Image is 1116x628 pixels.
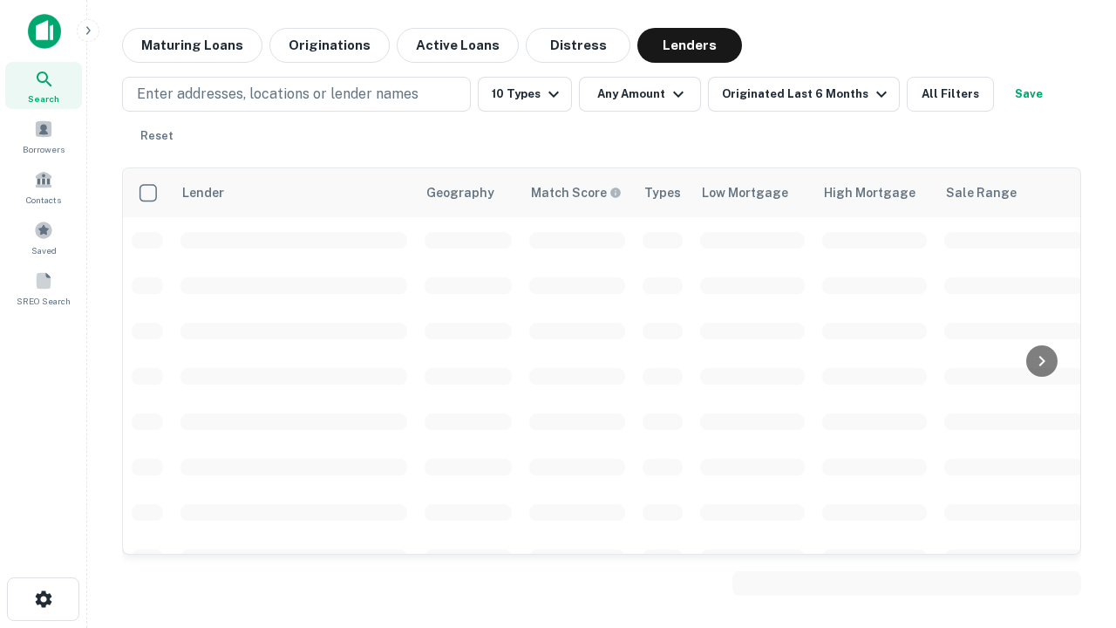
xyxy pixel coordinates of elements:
div: High Mortgage [824,182,915,203]
button: Enter addresses, locations or lender names [122,77,471,112]
th: Geography [416,168,521,217]
div: Low Mortgage [702,182,788,203]
th: Types [634,168,691,217]
button: Lenders [637,28,742,63]
button: Active Loans [397,28,519,63]
th: Sale Range [936,168,1092,217]
a: Borrowers [5,113,82,160]
div: Types [644,182,681,203]
button: Originated Last 6 Months [708,77,900,112]
div: Capitalize uses an advanced AI algorithm to match your search with the best lender. The match sco... [531,183,622,202]
a: Contacts [5,163,82,210]
img: capitalize-icon.png [28,14,61,49]
span: Borrowers [23,142,65,156]
a: Search [5,62,82,109]
a: Saved [5,214,82,261]
th: High Mortgage [813,168,936,217]
span: SREO Search [17,294,71,308]
div: Geography [426,182,494,203]
div: Lender [182,182,224,203]
h6: Match Score [531,183,618,202]
th: Low Mortgage [691,168,813,217]
button: Distress [526,28,630,63]
th: Capitalize uses an advanced AI algorithm to match your search with the best lender. The match sco... [521,168,634,217]
button: Save your search to get updates of matches that match your search criteria. [1001,77,1057,112]
button: Originations [269,28,390,63]
span: Contacts [26,193,61,207]
button: Maturing Loans [122,28,262,63]
button: Any Amount [579,77,701,112]
button: Reset [129,119,185,154]
a: SREO Search [5,264,82,311]
span: Search [28,92,59,106]
span: Saved [31,243,57,257]
p: Enter addresses, locations or lender names [137,84,418,105]
iframe: Chat Widget [1029,433,1116,516]
button: All Filters [907,77,994,112]
th: Lender [172,168,416,217]
div: Sale Range [946,182,1017,203]
div: Originated Last 6 Months [722,84,892,105]
button: 10 Types [478,77,572,112]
